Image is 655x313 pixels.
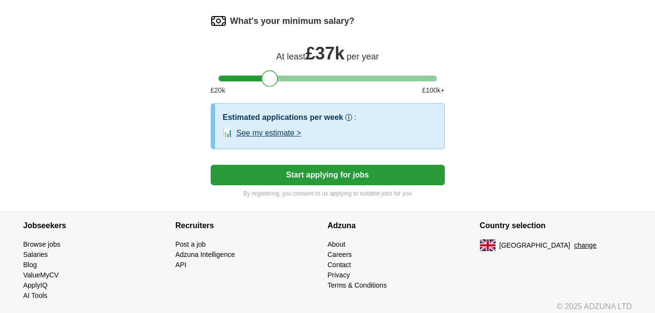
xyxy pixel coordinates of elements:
[211,13,226,29] img: salary.png
[176,261,187,269] a: API
[347,52,379,61] span: per year
[354,112,356,123] h3: :
[328,240,346,248] a: About
[223,112,343,123] h3: Estimated applications per week
[480,212,632,239] h4: Country selection
[480,239,496,251] img: UK flag
[328,281,387,289] a: Terms & Conditions
[223,127,233,139] span: 📊
[23,271,59,279] a: ValueMyCV
[23,240,60,248] a: Browse jobs
[211,189,445,198] p: By registering, you consent to us applying to suitable jobs for you
[328,261,351,269] a: Contact
[328,271,350,279] a: Privacy
[237,127,301,139] button: See my estimate >
[328,251,352,258] a: Careers
[23,251,48,258] a: Salaries
[176,251,235,258] a: Adzuna Intelligence
[499,240,571,251] span: [GEOGRAPHIC_DATA]
[23,281,48,289] a: ApplyIQ
[23,261,37,269] a: Blog
[574,240,596,251] button: change
[305,43,344,63] span: £ 37k
[176,240,206,248] a: Post a job
[276,52,305,61] span: At least
[230,15,355,28] label: What's your minimum salary?
[23,292,48,299] a: AI Tools
[211,165,445,185] button: Start applying for jobs
[211,85,225,96] span: £ 20 k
